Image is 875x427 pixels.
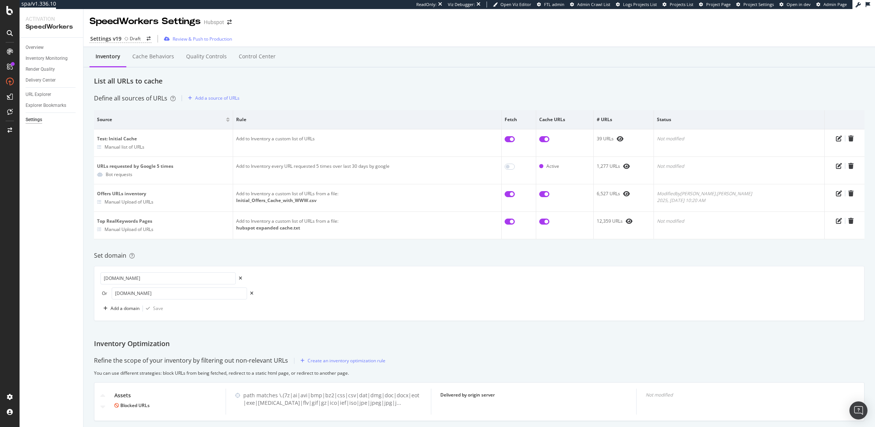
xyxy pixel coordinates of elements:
[570,2,610,8] a: Admin Crawl List
[505,116,531,123] span: Fetch
[26,91,78,99] a: URL Explorer
[657,163,821,170] div: Not modified
[97,135,230,142] div: Test: Initial Cache
[185,92,240,104] button: Add a source of URLs
[243,392,422,407] div: path matches \.(7z|ai|avi|bmp|bz2|css|csv|dat|dmg|doc|docx|eot|exe|[MEDICAL_DATA]|flv|gif|gz|ico|...
[26,116,78,124] a: Settings
[94,370,864,376] div: You can use different strategies: block URLs from being fetched, redirect to a static html page, ...
[94,356,288,365] div: Refine the scope of your inventory by filtering out non-relevant URLs
[186,53,227,60] div: Quality Controls
[848,190,854,196] div: trash
[90,35,121,43] div: Settings v19
[250,291,253,296] div: times
[26,55,78,62] a: Inventory Monitoring
[100,403,105,410] div: caret-down
[597,218,651,225] div: 12,359 URLs
[646,392,833,398] div: Not modified
[233,157,502,184] td: Add to Inventory every URL requested 5 times over last 30 days by google
[500,2,531,7] span: Open Viz Editor
[416,2,437,8] div: ReadOnly:
[94,251,864,260] div: Set domain
[106,171,132,178] div: Bot requests
[195,95,240,101] div: Add a source of URLs
[849,401,867,419] div: Open Intercom Messenger
[236,197,498,204] div: Initial_Offers_Cache_with_WWW.csv
[537,2,564,8] a: FTL admin
[97,116,224,123] span: Source
[153,305,163,312] div: Save
[236,190,498,197] div: Add to Inventory a custom list of URLs from a file:
[100,392,105,400] div: caret-up
[26,65,78,73] a: Render Quality
[94,339,864,349] div: Inventory Optimization
[848,218,854,224] div: trash
[397,399,401,406] span: ...
[623,191,630,197] div: eye
[130,35,141,42] div: Draft
[236,225,498,231] div: hubspot expanded cache.txt
[823,2,847,7] span: Admin Page
[657,116,819,123] span: Status
[143,302,163,315] button: Save
[736,2,774,8] a: Project Settings
[26,102,78,109] a: Explorer Bookmarks
[96,53,120,60] div: Inventory
[26,55,68,62] div: Inventory Monitoring
[26,44,78,52] a: Overview
[26,15,77,23] div: Activation
[105,144,144,150] div: Manual list of URLs
[577,2,610,7] span: Admin Crawl List
[114,392,217,399] div: Assets
[743,2,774,7] span: Project Settings
[308,357,385,364] div: Create an inventory optimization rule
[597,135,651,142] div: 39 URLs
[816,2,847,8] a: Admin Page
[26,76,56,84] div: Delivery Center
[779,2,811,8] a: Open in dev
[105,199,153,205] div: Manual Upload of URLs
[848,135,854,141] div: trash
[26,116,42,124] div: Settings
[544,2,564,7] span: FTL admin
[26,23,77,31] div: SpeedWorkers
[161,33,232,45] button: Review & Push to Production
[836,218,842,224] div: pen-to-square
[657,218,821,225] div: Not modified
[663,2,693,8] a: Projects List
[848,163,854,169] div: trash
[100,290,109,296] div: Or
[597,116,649,123] span: # URLs
[97,163,230,170] div: URLs requested by Google 5 times
[236,116,496,123] span: Rule
[617,136,623,142] div: eye
[539,116,588,123] span: Cache URLs
[236,218,498,225] div: Add to Inventory a custom list of URLs from a file:
[836,163,842,169] div: pen-to-square
[657,135,821,142] div: Not modified
[597,163,651,170] div: 1,277 URLs
[836,135,842,141] div: pen-to-square
[97,190,230,197] div: Offers URLs inventory
[26,65,55,73] div: Render Quality
[787,2,811,7] span: Open in dev
[623,2,657,7] span: Logs Projects List
[114,402,217,409] div: Blocked URLs
[100,302,140,315] button: Add a domain
[204,18,224,26] div: Hubspot
[623,163,630,169] div: eye
[132,53,174,60] div: Cache behaviors
[239,276,242,281] div: times
[97,218,230,225] div: Top RealKeywords Pages
[147,36,151,41] div: arrow-right-arrow-left
[94,76,864,86] div: List all URLs to cache
[297,355,385,367] button: Create an inventory optimization rule
[836,190,842,196] div: pen-to-square
[239,53,276,60] div: Control Center
[448,2,475,8] div: Viz Debugger:
[597,190,651,197] div: 6,527 URLs
[173,36,232,42] div: Review & Push to Production
[26,102,66,109] div: Explorer Bookmarks
[26,91,51,99] div: URL Explorer
[493,2,531,8] a: Open Viz Editor
[105,226,153,232] div: Manual Upload of URLs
